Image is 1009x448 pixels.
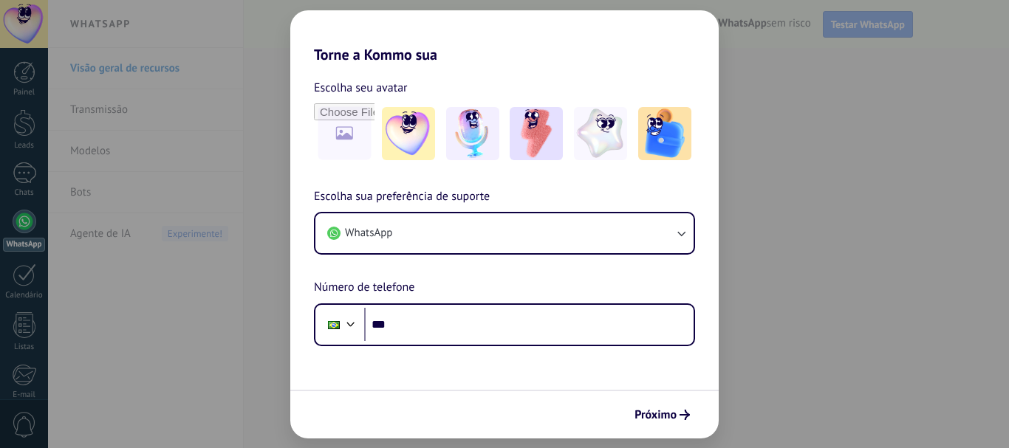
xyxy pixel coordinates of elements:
[320,309,348,340] div: Brazil: + 55
[314,187,490,207] span: Escolha sua preferência de suporte
[635,410,677,420] span: Próximo
[315,213,694,253] button: WhatsApp
[446,107,499,160] img: -2.jpeg
[345,226,392,241] span: WhatsApp
[382,107,435,160] img: -1.jpeg
[510,107,563,160] img: -3.jpeg
[314,78,408,97] span: Escolha seu avatar
[628,402,697,427] button: Próximo
[638,107,691,160] img: -5.jpeg
[574,107,627,160] img: -4.jpeg
[290,10,719,63] h2: Torne a Kommo sua
[314,278,414,297] span: Número de telefone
